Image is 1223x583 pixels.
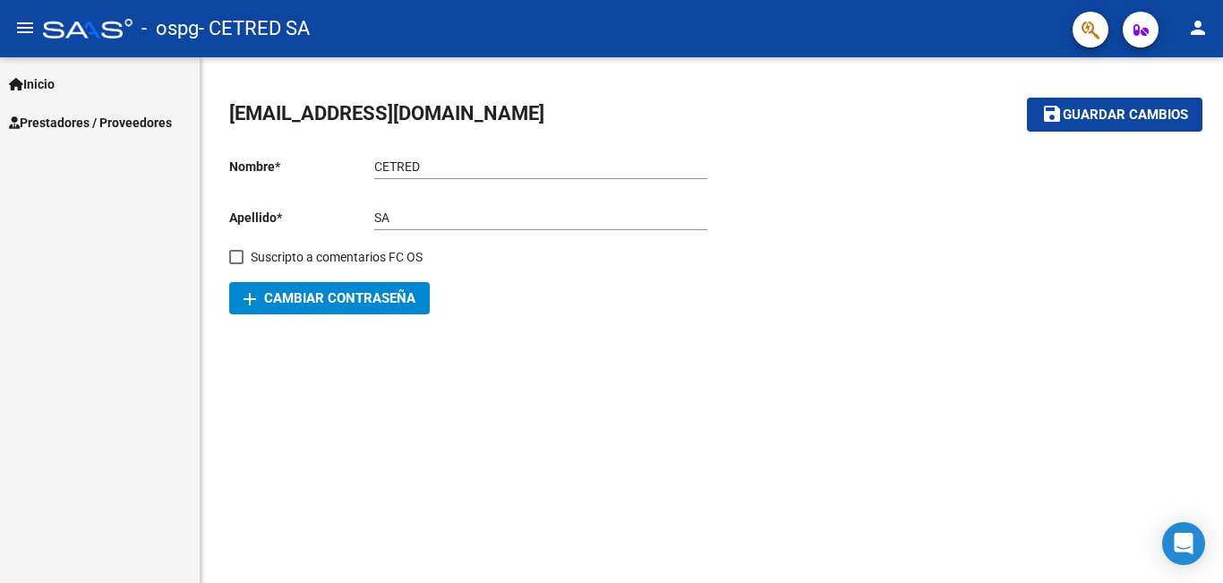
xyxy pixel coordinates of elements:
mat-icon: save [1041,103,1063,124]
span: Guardar cambios [1063,107,1188,124]
button: Cambiar Contraseña [229,282,430,314]
mat-icon: menu [14,17,36,39]
mat-icon: add [239,288,261,310]
span: - ospg [141,9,199,48]
mat-icon: person [1187,17,1209,39]
span: Prestadores / Proveedores [9,113,172,133]
p: Apellido [229,208,374,227]
span: Inicio [9,74,55,94]
span: Cambiar Contraseña [244,290,415,306]
span: [EMAIL_ADDRESS][DOMAIN_NAME] [229,102,544,124]
span: - CETRED SA [199,9,310,48]
span: Suscripto a comentarios FC OS [251,246,423,268]
button: Guardar cambios [1027,98,1202,131]
p: Nombre [229,157,374,176]
div: Open Intercom Messenger [1162,522,1205,565]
